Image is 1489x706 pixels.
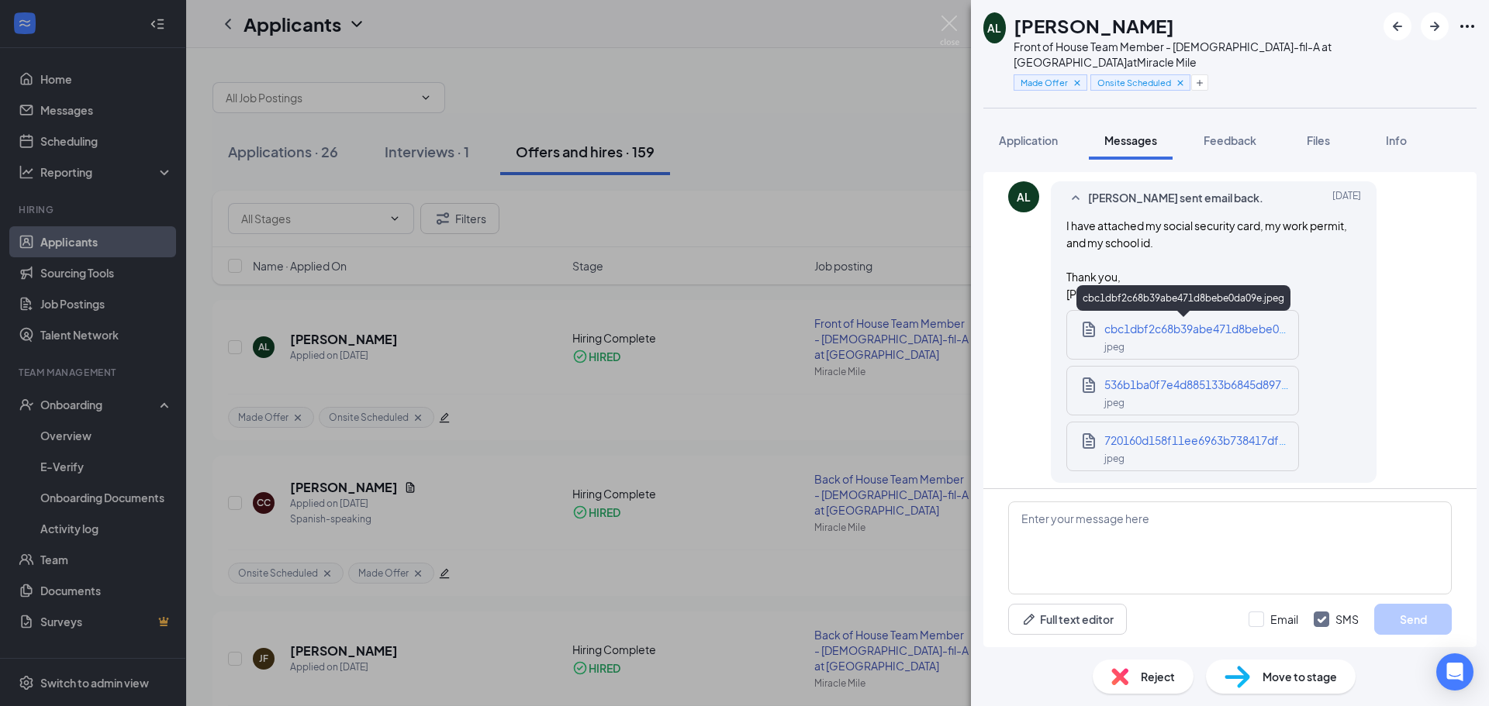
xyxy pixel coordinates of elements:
span: [PERSON_NAME] sent email back. [1088,189,1263,208]
button: Send [1374,604,1452,635]
span: Messages [1104,133,1157,147]
span: I have attached my social security card, my work permit, and my school id. Thank you, [PERSON_NAME] [1066,219,1347,301]
a: Document536b1ba0f7e4d885133b6845d897cddc.jpegjpeg [1080,376,1290,405]
span: [DATE] [1332,189,1361,208]
svg: Cross [1072,77,1083,88]
button: ArrowRight [1421,12,1449,40]
span: Feedback [1204,133,1256,147]
span: jpeg [1104,453,1125,464]
div: cbc1dbf2c68b39abe471d8bebe0da09e.jpeg [1076,285,1290,311]
span: jpeg [1104,397,1125,408]
span: Application [999,133,1058,147]
div: Front of House Team Member - [DEMOGRAPHIC_DATA]-fil-A at [GEOGRAPHIC_DATA] at Miracle Mile [1014,39,1376,70]
span: Files [1307,133,1330,147]
button: Plus [1191,74,1208,91]
svg: SmallChevronUp [1066,189,1085,208]
span: Info [1386,133,1407,147]
svg: Document [1080,432,1098,450]
h1: [PERSON_NAME] [1014,12,1174,39]
svg: Ellipses [1458,17,1477,36]
span: 720160d158f11ee6963b738417df83c5.jpeg [1104,433,1330,447]
span: cbc1dbf2c68b39abe471d8bebe0da09e.jpeg [1104,322,1338,336]
div: AL [1017,189,1031,205]
span: Reject [1141,668,1175,685]
span: 536b1ba0f7e4d885133b6845d897cddc.jpeg [1104,377,1334,391]
a: Documentcbc1dbf2c68b39abe471d8bebe0da09e.jpegjpeg [1080,320,1290,350]
svg: Document [1080,376,1098,394]
div: AL [987,20,1001,36]
svg: Document [1080,320,1098,339]
span: Made Offer [1021,76,1068,89]
svg: Cross [1175,77,1186,88]
span: Move to stage [1263,668,1337,685]
a: Document720160d158f11ee6963b738417df83c5.jpegjpeg [1080,432,1290,461]
div: Open Intercom Messenger [1436,653,1473,691]
button: Full text editorPen [1008,604,1127,635]
svg: Pen [1021,611,1037,627]
span: jpeg [1104,341,1125,353]
svg: ArrowLeftNew [1388,17,1407,36]
svg: Plus [1195,78,1204,88]
button: ArrowLeftNew [1384,12,1411,40]
svg: ArrowRight [1425,17,1444,36]
span: Onsite Scheduled [1097,76,1171,89]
